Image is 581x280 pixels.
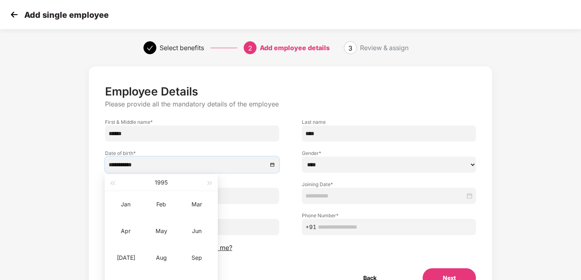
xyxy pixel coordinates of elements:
[149,199,173,209] div: Feb
[185,226,209,236] div: Jun
[360,41,408,54] div: Review & assign
[248,44,252,52] span: 2
[179,218,215,244] td: 1995-06
[108,244,143,271] td: 1995-07
[105,150,279,157] label: Date of birth
[114,253,138,263] div: [DATE]
[105,85,476,98] p: Employee Details
[179,244,215,271] td: 1995-09
[185,199,209,209] div: Mar
[105,119,279,125] label: First & Middle name
[302,212,476,219] label: Phone Number
[105,100,476,108] p: Please provide all the mandatory details of the employee
[185,253,209,263] div: Sep
[179,191,215,218] td: 1995-03
[147,45,153,51] span: check
[24,10,109,20] p: Add single employee
[149,253,173,263] div: Aug
[143,218,179,244] td: 1995-05
[143,244,179,271] td: 1995-08
[260,41,330,54] div: Add employee details
[149,226,173,236] div: May
[348,44,352,52] span: 3
[143,191,179,218] td: 1995-02
[114,199,138,209] div: Jan
[114,226,138,236] div: Apr
[302,119,476,125] label: Last name
[8,8,20,21] img: svg+xml;base64,PHN2ZyB4bWxucz0iaHR0cDovL3d3dy53My5vcmcvMjAwMC9zdmciIHdpZHRoPSIzMCIgaGVpZ2h0PSIzMC...
[108,191,143,218] td: 1995-01
[160,41,204,54] div: Select benefits
[302,150,476,157] label: Gender
[155,174,168,191] button: 1995
[302,181,476,188] label: Joining Date
[305,223,316,231] span: +91
[108,218,143,244] td: 1995-04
